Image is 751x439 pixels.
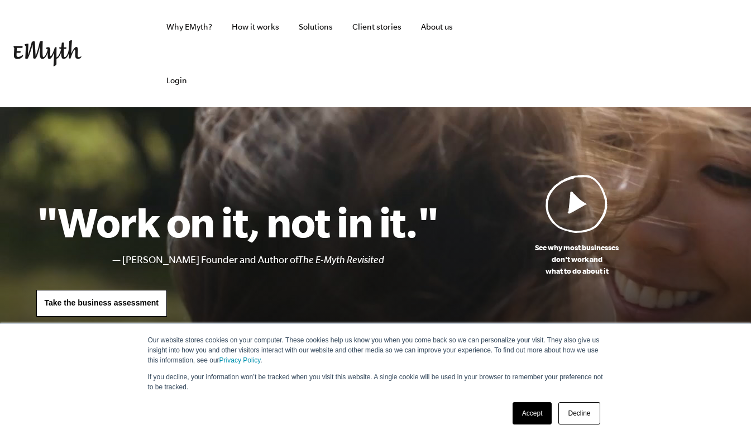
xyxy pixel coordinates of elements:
[157,54,196,107] a: Login
[439,242,715,277] p: See why most businesses don't work and what to do about it
[122,252,439,268] li: [PERSON_NAME] Founder and Author of
[439,174,715,277] a: See why most businessesdon't work andwhat to do about it
[148,335,604,365] p: Our website stores cookies on your computer. These cookies help us know you when you come back so...
[45,298,159,307] span: Take the business assessment
[546,174,608,233] img: Play Video
[298,254,384,265] i: The E-Myth Revisited
[148,372,604,392] p: If you decline, your information won’t be tracked when you visit this website. A single cookie wi...
[498,41,615,66] iframe: Embedded CTA
[513,402,552,424] a: Accept
[558,402,600,424] a: Decline
[13,40,82,66] img: EMyth
[36,197,439,246] h1: "Work on it, not in it."
[620,41,738,66] iframe: Embedded CTA
[36,290,167,317] a: Take the business assessment
[219,356,261,364] a: Privacy Policy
